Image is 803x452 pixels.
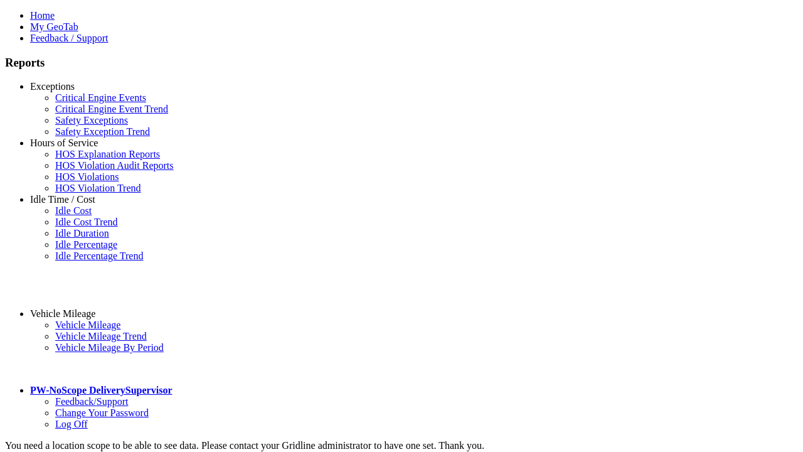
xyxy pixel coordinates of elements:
[55,149,160,159] a: HOS Explanation Reports
[55,126,150,137] a: Safety Exception Trend
[55,419,88,429] a: Log Off
[55,250,143,261] a: Idle Percentage Trend
[30,308,95,319] a: Vehicle Mileage
[55,205,92,216] a: Idle Cost
[55,331,147,342] a: Vehicle Mileage Trend
[55,92,146,103] a: Critical Engine Events
[30,137,98,148] a: Hours of Service
[55,239,117,250] a: Idle Percentage
[55,160,174,171] a: HOS Violation Audit Reports
[55,183,141,193] a: HOS Violation Trend
[30,33,108,43] a: Feedback / Support
[55,407,149,418] a: Change Your Password
[55,342,164,353] a: Vehicle Mileage By Period
[55,228,109,239] a: Idle Duration
[55,104,168,114] a: Critical Engine Event Trend
[30,21,78,32] a: My GeoTab
[55,171,119,182] a: HOS Violations
[30,385,172,395] a: PW-NoScope DeliverySupervisor
[5,440,798,451] div: You need a location scope to be able to see data. Please contact your Gridline administrator to h...
[55,115,128,126] a: Safety Exceptions
[55,396,128,407] a: Feedback/Support
[30,81,75,92] a: Exceptions
[30,10,55,21] a: Home
[30,194,95,205] a: Idle Time / Cost
[55,320,120,330] a: Vehicle Mileage
[5,56,798,70] h3: Reports
[55,217,118,227] a: Idle Cost Trend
